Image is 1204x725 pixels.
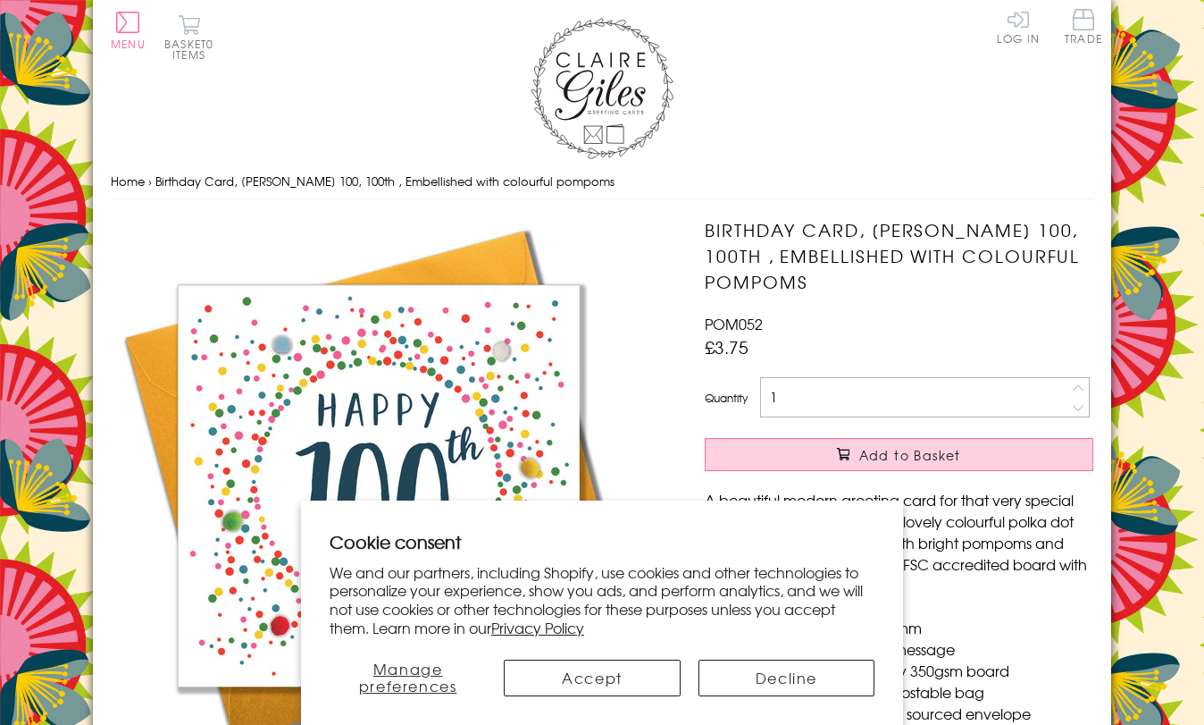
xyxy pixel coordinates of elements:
li: Comes wrapped in Compostable bag [723,681,1093,703]
li: Blank inside for your own message [723,638,1093,660]
button: Accept [504,660,680,696]
li: Dimensions: 150mm x 150mm [723,617,1093,638]
a: Home [111,173,145,190]
span: Trade [1065,9,1102,44]
label: Quantity [705,390,748,406]
span: Birthday Card, [PERSON_NAME] 100, 100th , Embellished with colourful pompoms [155,173,615,190]
li: Printed in the U.K on quality 350gsm board [723,660,1093,681]
button: Decline [698,660,874,696]
button: Menu [111,12,146,49]
span: £3.75 [705,334,748,359]
a: Privacy Policy [491,617,584,638]
a: Trade [1065,9,1102,47]
span: POM052 [705,313,763,334]
a: Log In [997,9,1040,44]
span: 0 items [172,36,213,63]
button: Add to Basket [705,438,1093,471]
li: With matching sustainable sourced envelope [723,703,1093,724]
span: Add to Basket [859,446,961,464]
p: We and our partners, including Shopify, use cookies and other technologies to personalize your ex... [330,563,874,637]
span: Manage preferences [359,658,457,696]
nav: breadcrumbs [111,164,1093,200]
button: Manage preferences [330,660,486,696]
h1: Birthday Card, [PERSON_NAME] 100, 100th , Embellished with colourful pompoms [705,217,1093,294]
img: Claire Giles Greetings Cards [531,18,673,159]
button: Basket0 items [164,14,213,60]
h2: Cookie consent [330,529,874,554]
span: Menu [111,36,146,52]
p: A beautiful modern greeting card for that very special 100th birthday. The card has lovely colour... [705,489,1093,596]
span: › [148,173,152,190]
